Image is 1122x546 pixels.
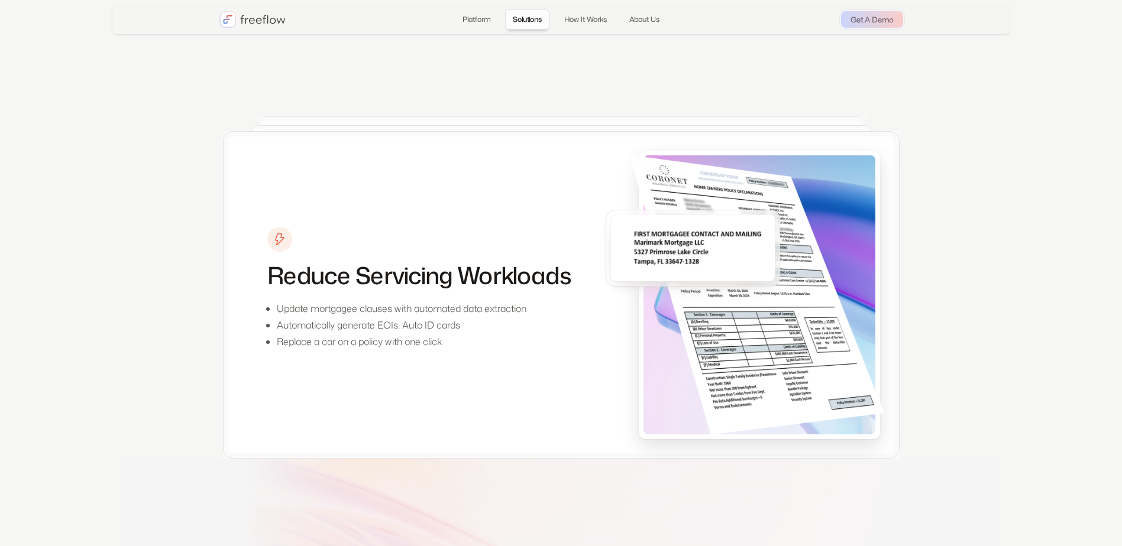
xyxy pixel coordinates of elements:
[841,11,903,28] a: Get A Demo
[277,334,526,349] p: Replace a car on a policy with one click
[267,261,571,290] h3: Reduce Servicing Workloads
[622,9,667,30] a: About Us
[219,11,286,28] a: home
[505,9,549,30] a: Solutions
[277,301,526,316] p: Update mortgagee clauses with automated data extraction
[455,9,498,30] a: Platform
[557,9,615,30] a: How It Works
[277,318,526,332] p: Automatically generate EOIs, Auto ID cards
